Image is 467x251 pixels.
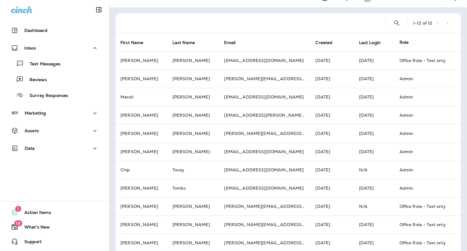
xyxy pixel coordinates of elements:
[18,225,50,232] span: What's New
[24,46,36,50] p: Inbox
[25,111,46,115] p: Marketing
[310,88,354,106] td: [DATE]
[18,210,51,217] span: Action Items
[224,40,236,45] span: Email
[25,128,39,133] p: Assets
[391,17,403,29] button: Search Users
[116,106,168,124] td: [PERSON_NAME]
[395,106,451,124] td: Admin
[168,197,220,215] td: [PERSON_NAME]
[354,161,395,179] td: N/A
[168,124,220,143] td: [PERSON_NAME]
[14,220,22,226] span: 19
[6,221,103,233] button: 19What's New
[18,239,42,246] span: Support
[219,143,310,161] td: [EMAIL_ADDRESS][DOMAIN_NAME]
[354,106,395,124] td: [DATE]
[219,124,310,143] td: [PERSON_NAME][EMAIL_ADDRESS][PERSON_NAME][DOMAIN_NAME]
[354,215,395,234] td: [DATE]
[310,215,354,234] td: [DATE]
[6,142,103,154] button: Data
[219,161,310,179] td: [EMAIL_ADDRESS][DOMAIN_NAME]
[116,215,168,234] td: [PERSON_NAME]
[354,197,395,215] td: N/A
[172,40,195,45] span: Last Name
[168,106,220,124] td: [PERSON_NAME]
[354,70,395,88] td: [DATE]
[413,21,432,26] div: 1 - 12 of 12
[354,88,395,106] td: [DATE]
[116,161,168,179] td: Chip
[172,40,203,45] span: Last Name
[116,88,168,106] td: Mandi
[168,179,220,197] td: Tombs
[6,236,103,248] button: Support
[395,124,451,143] td: Admin
[6,57,103,70] button: Text Messages
[168,161,220,179] td: Tovey
[310,143,354,161] td: [DATE]
[219,179,310,197] td: [EMAIL_ADDRESS][DOMAIN_NAME]
[224,40,244,45] span: Email
[354,124,395,143] td: [DATE]
[90,4,107,16] button: Collapse Sidebar
[23,93,68,99] p: Survey Responses
[219,215,310,234] td: [PERSON_NAME][EMAIL_ADDRESS][PERSON_NAME][PERSON_NAME][DOMAIN_NAME]
[168,70,220,88] td: [PERSON_NAME]
[359,40,389,45] span: Last Login
[310,124,354,143] td: [DATE]
[6,73,103,86] button: Reviews
[25,146,35,151] p: Data
[315,40,332,45] span: Created
[120,40,143,45] span: First Name
[168,215,220,234] td: [PERSON_NAME]
[310,161,354,179] td: [DATE]
[310,179,354,197] td: [DATE]
[120,40,151,45] span: First Name
[354,143,395,161] td: [DATE]
[395,215,451,234] td: Office Role - Text only
[24,61,61,67] p: Text Messages
[6,206,103,218] button: 1Action Items
[395,88,451,106] td: Admin
[310,70,354,88] td: [DATE]
[354,179,395,197] td: [DATE]
[6,42,103,54] button: Inbox
[6,125,103,137] button: Assets
[354,51,395,70] td: [DATE]
[395,197,451,215] td: Office Role - Text only
[116,70,168,88] td: [PERSON_NAME]
[116,124,168,143] td: [PERSON_NAME]
[395,179,451,197] td: Admin
[24,28,47,33] p: Dashboard
[15,206,21,212] span: 1
[23,77,47,83] p: Reviews
[395,143,451,161] td: Admin
[219,106,310,124] td: [EMAIL_ADDRESS][PERSON_NAME][DOMAIN_NAME]
[395,51,451,70] td: Office Role - Text only
[310,106,354,124] td: [DATE]
[315,40,340,45] span: Created
[310,51,354,70] td: [DATE]
[6,107,103,119] button: Marketing
[116,197,168,215] td: [PERSON_NAME]
[400,40,409,45] span: Role
[168,143,220,161] td: [PERSON_NAME]
[219,51,310,70] td: [EMAIL_ADDRESS][DOMAIN_NAME]
[219,88,310,106] td: [EMAIL_ADDRESS][DOMAIN_NAME]
[359,40,381,45] span: Last Login
[219,70,310,88] td: [PERSON_NAME][EMAIL_ADDRESS][DOMAIN_NAME]
[395,161,451,179] td: Admin
[6,89,103,101] button: Survey Responses
[6,24,103,36] button: Dashboard
[395,70,451,88] td: Admin
[310,197,354,215] td: [DATE]
[168,51,220,70] td: [PERSON_NAME]
[116,143,168,161] td: [PERSON_NAME]
[219,197,310,215] td: [PERSON_NAME][EMAIL_ADDRESS][PERSON_NAME][PERSON_NAME][DOMAIN_NAME]
[116,179,168,197] td: [PERSON_NAME]
[168,88,220,106] td: [PERSON_NAME]
[116,51,168,70] td: [PERSON_NAME]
